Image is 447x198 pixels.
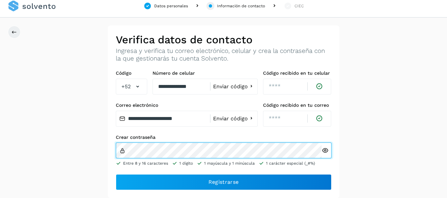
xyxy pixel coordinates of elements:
[172,160,193,166] li: 1 dígito
[116,33,332,46] h2: Verifica datos de contacto
[213,83,255,90] button: Enviar código
[154,3,188,9] div: Datos personales
[294,3,304,9] div: CIEC
[213,84,248,89] span: Enviar código
[208,178,239,186] span: Registrarse
[116,135,332,140] label: Crear contraseña
[153,70,258,76] label: Número de celular
[213,115,255,122] button: Enviar código
[259,160,315,166] li: 1 carácter especial (_#%)
[116,70,147,76] label: Código
[213,116,248,121] span: Enviar código
[197,160,255,166] li: 1 mayúscula y 1 minúscula
[263,70,332,76] label: Código recibido en tu celular
[121,83,131,91] span: +52
[116,160,168,166] li: Entre 8 y 16 caracteres
[116,174,332,190] button: Registrarse
[116,102,258,108] label: Correo electrónico
[116,47,332,62] p: Ingresa y verifica tu correo electrónico, celular y crea la contraseña con la que gestionarás tu ...
[217,3,265,9] div: Información de contacto
[263,102,332,108] label: Código recibido en tu correo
